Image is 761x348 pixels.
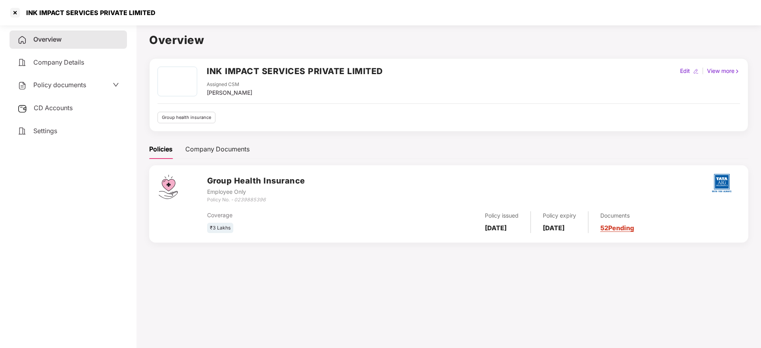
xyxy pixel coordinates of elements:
h3: Group Health Insurance [207,175,305,187]
span: Overview [33,35,61,43]
img: svg+xml;base64,PHN2ZyB4bWxucz0iaHR0cDovL3d3dy53My5vcmcvMjAwMC9zdmciIHdpZHRoPSIyNCIgaGVpZ2h0PSIyNC... [17,126,27,136]
div: Employee Only [207,187,305,196]
h1: Overview [149,31,748,49]
span: down [113,82,119,88]
img: rightIcon [734,69,740,74]
span: Company Details [33,58,84,66]
div: Policy expiry [543,211,576,220]
img: svg+xml;base64,PHN2ZyB4bWxucz0iaHR0cDovL3d3dy53My5vcmcvMjAwMC9zdmciIHdpZHRoPSI0Ny43MTQiIGhlaWdodD... [159,175,178,199]
div: Policy issued [485,211,519,220]
span: Policy documents [33,81,86,89]
div: Edit [678,67,692,75]
b: [DATE] [543,224,565,232]
img: tatag.png [708,169,736,197]
img: editIcon [693,69,699,74]
h2: INK IMPACT SERVICES PRIVATE LIMITED [207,65,383,78]
div: ₹3 Lakhs [207,223,233,233]
div: Group health insurance [158,112,215,123]
b: [DATE] [485,224,507,232]
div: | [700,67,705,75]
div: INK IMPACT SERVICES PRIVATE LIMITED [21,9,156,17]
a: 52 Pending [600,224,634,232]
div: View more [705,67,742,75]
img: svg+xml;base64,PHN2ZyB4bWxucz0iaHR0cDovL3d3dy53My5vcmcvMjAwMC9zdmciIHdpZHRoPSIyNCIgaGVpZ2h0PSIyNC... [17,35,27,45]
span: CD Accounts [34,104,73,112]
img: svg+xml;base64,PHN2ZyB4bWxucz0iaHR0cDovL3d3dy53My5vcmcvMjAwMC9zdmciIHdpZHRoPSIyNCIgaGVpZ2h0PSIyNC... [17,81,27,90]
div: Documents [600,211,634,220]
img: svg+xml;base64,PHN2ZyB4bWxucz0iaHR0cDovL3d3dy53My5vcmcvMjAwMC9zdmciIHdpZHRoPSIyNCIgaGVpZ2h0PSIyNC... [17,58,27,67]
div: Company Documents [185,144,250,154]
div: Coverage [207,211,384,220]
div: Policies [149,144,173,154]
div: [PERSON_NAME] [207,88,252,97]
img: svg+xml;base64,PHN2ZyB3aWR0aD0iMjUiIGhlaWdodD0iMjQiIHZpZXdCb3g9IjAgMCAyNSAyNCIgZmlsbD0ibm9uZSIgeG... [17,104,27,113]
div: Assigned CSM [207,81,252,88]
span: Settings [33,127,57,135]
div: Policy No. - [207,196,305,204]
i: 0239885396 [234,197,266,203]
